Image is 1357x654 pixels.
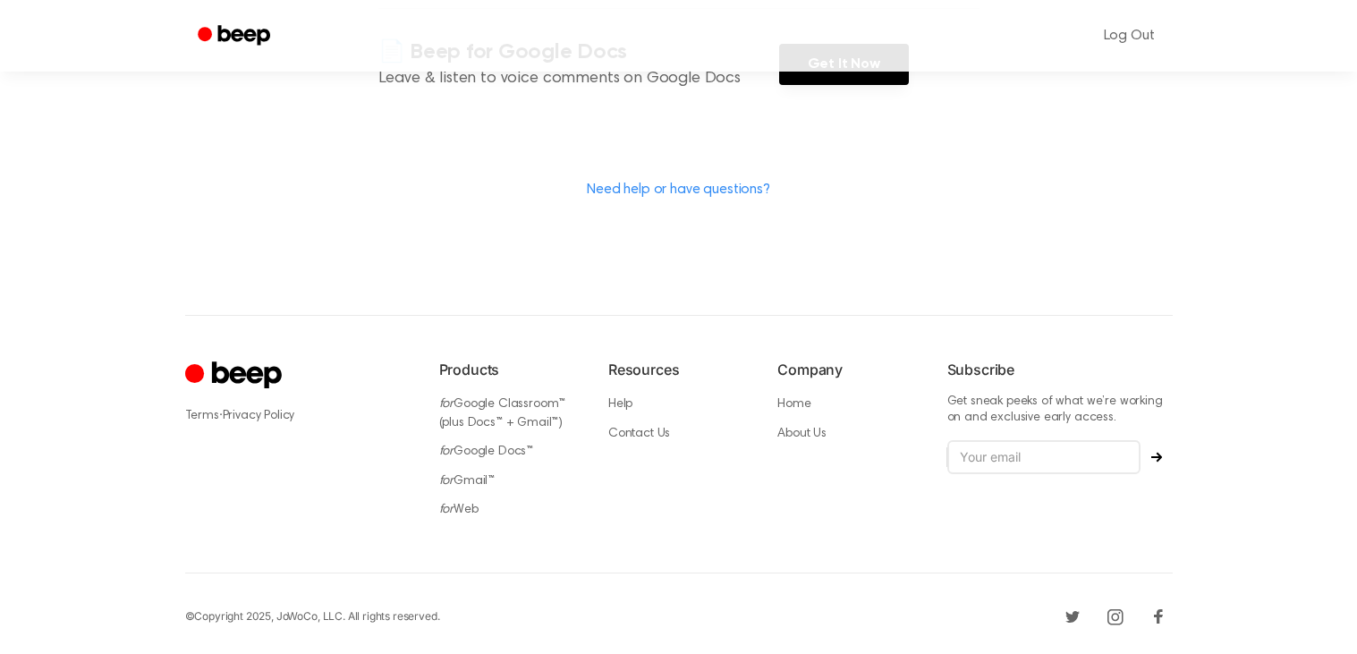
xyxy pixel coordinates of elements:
i: for [439,398,454,411]
a: Log Out [1086,14,1173,57]
a: Beep [185,19,286,54]
a: About Us [777,428,827,440]
a: Contact Us [608,428,670,440]
p: Leave & listen to voice comments on Google Docs [378,67,779,91]
i: for [439,446,454,458]
div: © Copyright 2025, JoWoCo, LLC. All rights reserved. [185,608,440,624]
a: Help [608,398,632,411]
a: Terms [185,410,219,422]
a: forWeb [439,504,479,516]
h6: Products [439,359,580,380]
div: · [185,406,411,425]
a: forGmail™ [439,475,496,488]
a: Facebook [1144,602,1173,631]
a: Privacy Policy [223,410,295,422]
h6: Resources [608,359,749,380]
a: Twitter [1058,602,1087,631]
a: forGoogle Docs™ [439,446,534,458]
h6: Subscribe [947,359,1173,380]
a: Home [777,398,810,411]
a: forGoogle Classroom™ (plus Docs™ + Gmail™) [439,398,566,429]
i: for [439,504,454,516]
a: Instagram [1101,602,1130,631]
h6: Company [777,359,918,380]
input: Your email [947,440,1141,474]
a: Cruip [185,359,286,394]
button: Subscribe [1141,452,1173,463]
p: Get sneak peeks of what we’re working on and exclusive early access. [947,395,1173,426]
i: for [439,475,454,488]
a: Need help or have questions? [587,183,770,197]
